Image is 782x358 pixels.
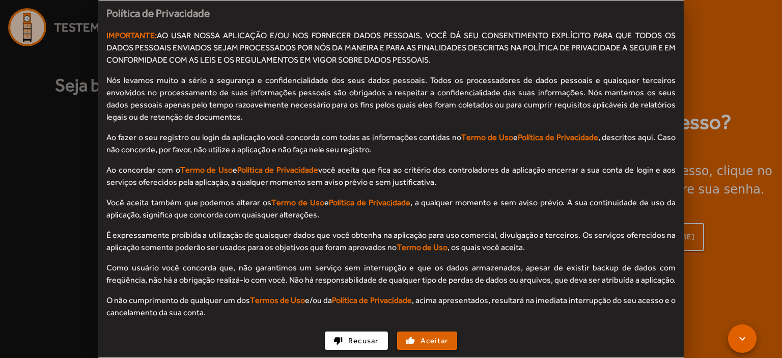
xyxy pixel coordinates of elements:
[461,132,513,142] span: Termo de Uso
[106,197,676,221] p: Você aceita também que podemos alterar os e , a qualquer momento e sem aviso prévio. A sua contin...
[397,332,458,350] button: Aceitar
[106,31,157,40] span: IMPORTANTE:
[180,165,233,175] span: Termo de Uso
[329,198,410,207] span: Política de Privacidade
[332,295,411,305] span: Política de Privacidade
[106,74,676,123] p: Nós levamos muito a sério a segurança e confidencialidade dos seus dados pessoais. Todos os proce...
[518,132,598,142] span: Política de Privacidade
[106,131,676,156] p: Ao fazer o seu registro ou login da aplicação você concorda com todas as informações contidas no ...
[348,335,379,347] span: Recusar
[325,332,388,350] button: Recusar
[106,30,676,66] p: AO USAR NOSSA APLICAÇÃO E/OU NOS FORNECER DADOS PESSOAIS, VOCÊ DÁ SEU CONSENTIMENTO EXPLÍCITO PAR...
[106,262,676,286] p: Como usuário você concorda que, não garantimos um serviço sem interrupção e que os dados armazena...
[250,295,305,305] span: Termos de Uso
[106,294,676,319] p: O não cumprimento de qualquer um dos e/ou da , acima apresentados, resultará na imediata interrup...
[106,7,210,19] strong: Política de Privacidade
[421,335,449,347] span: Aceitar
[106,229,676,254] p: É expressamente proibida a utilização de quaisquer dados que você obtenha na aplicação para uso c...
[237,165,318,175] span: Política de Privacidade
[271,198,324,207] span: Termo de Uso
[397,242,448,252] span: Termo de Uso
[106,164,676,188] p: Ao concordar com o e você aceita que fica ao critério dos controladores da aplicação encerrar a s...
